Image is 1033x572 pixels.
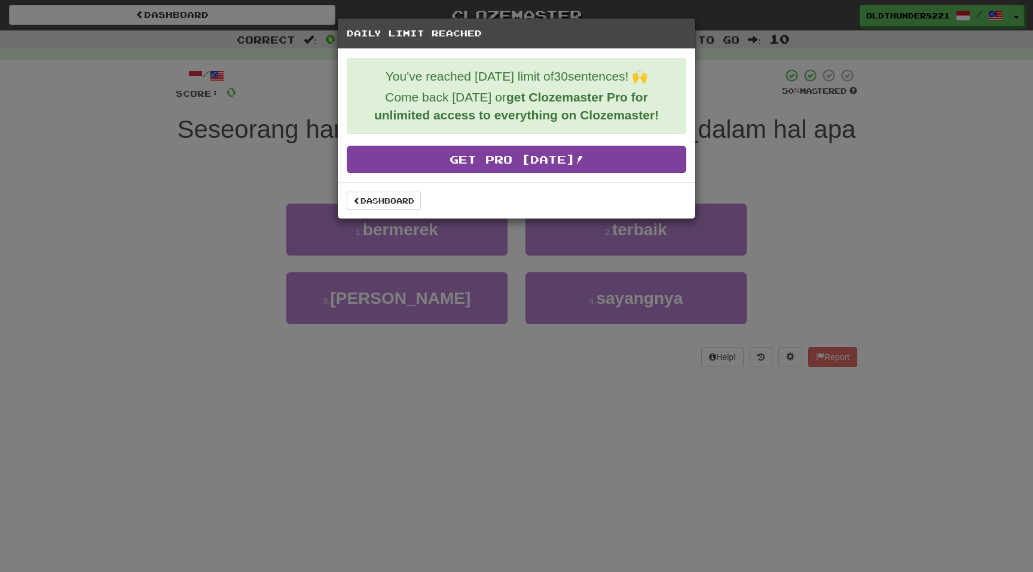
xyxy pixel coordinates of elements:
a: Get Pro [DATE]! [347,146,686,173]
h5: Daily Limit Reached [347,27,686,39]
p: You've reached [DATE] limit of 30 sentences! 🙌 [356,67,677,85]
a: Dashboard [347,192,421,210]
strong: get Clozemaster Pro for unlimited access to everything on Clozemaster! [374,90,659,122]
p: Come back [DATE] or [356,88,677,124]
